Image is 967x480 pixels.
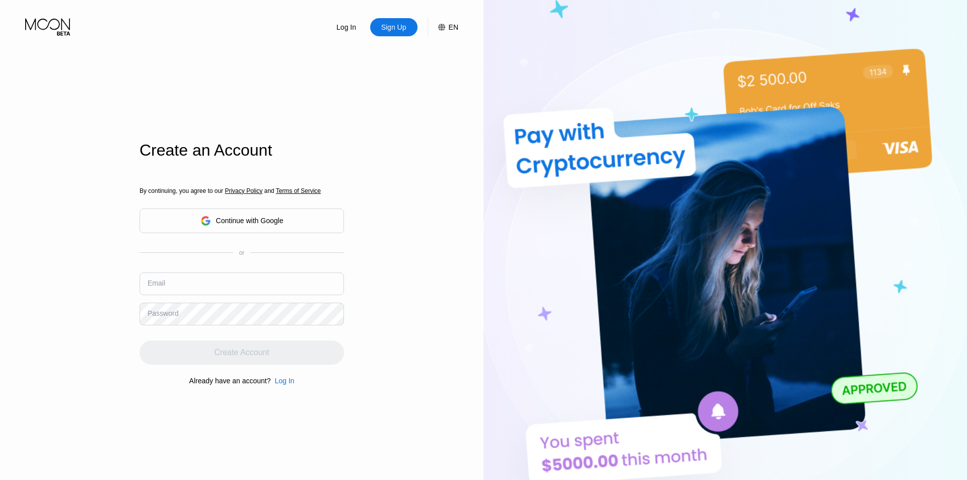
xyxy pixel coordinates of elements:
div: Log In [274,377,294,385]
div: Create an Account [140,141,344,160]
span: and [262,187,276,194]
span: Terms of Service [276,187,321,194]
div: Log In [323,18,370,36]
div: Sign Up [380,22,407,32]
span: Privacy Policy [225,187,262,194]
div: Sign Up [370,18,418,36]
div: EN [428,18,458,36]
div: Email [148,279,165,287]
div: Continue with Google [216,217,284,225]
div: Log In [270,377,294,385]
div: By continuing, you agree to our [140,187,344,194]
div: Password [148,309,178,317]
div: or [239,249,245,256]
div: EN [449,23,458,31]
div: Continue with Google [140,209,344,233]
div: Already have an account? [189,377,271,385]
div: Log In [335,22,357,32]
